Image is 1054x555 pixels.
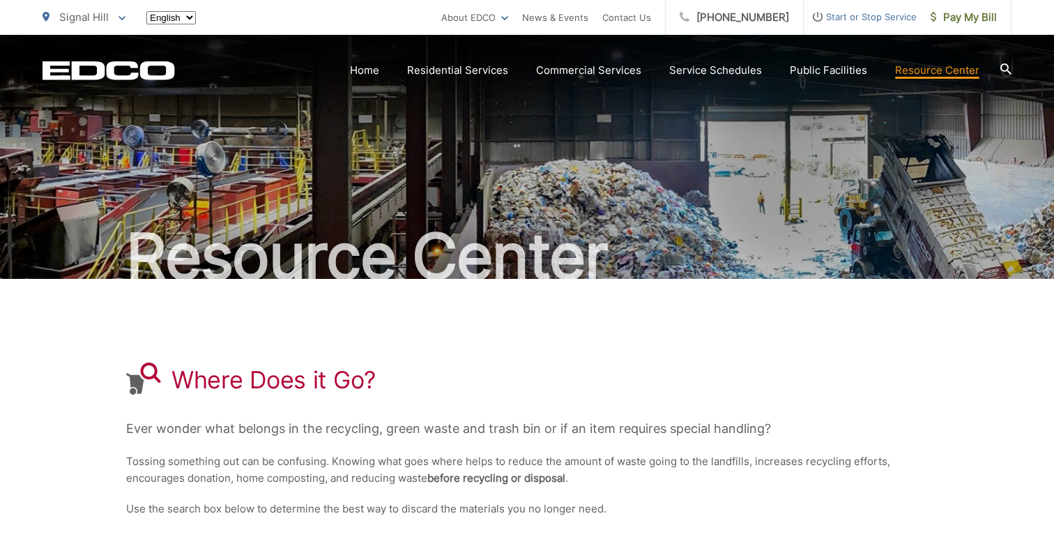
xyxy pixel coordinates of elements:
a: Residential Services [407,62,508,79]
a: Resource Center [895,62,979,79]
a: EDCD logo. Return to the homepage. [43,61,175,80]
strong: before recycling or disposal [427,471,565,485]
h1: Where Does it Go? [171,366,376,394]
p: Use the search box below to determine the best way to discard the materials you no longer need. [126,501,928,517]
a: Service Schedules [669,62,762,79]
a: About EDCO [441,9,508,26]
select: Select a language [146,11,196,24]
span: Signal Hill [59,10,109,24]
a: Commercial Services [536,62,641,79]
h2: Resource Center [43,222,1011,291]
a: Home [350,62,379,79]
p: Ever wonder what belongs in the recycling, green waste and trash bin or if an item requires speci... [126,418,928,439]
a: News & Events [522,9,588,26]
p: Tossing something out can be confusing. Knowing what goes where helps to reduce the amount of was... [126,453,928,487]
a: Contact Us [602,9,651,26]
a: Public Facilities [790,62,867,79]
span: Pay My Bill [931,9,997,26]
